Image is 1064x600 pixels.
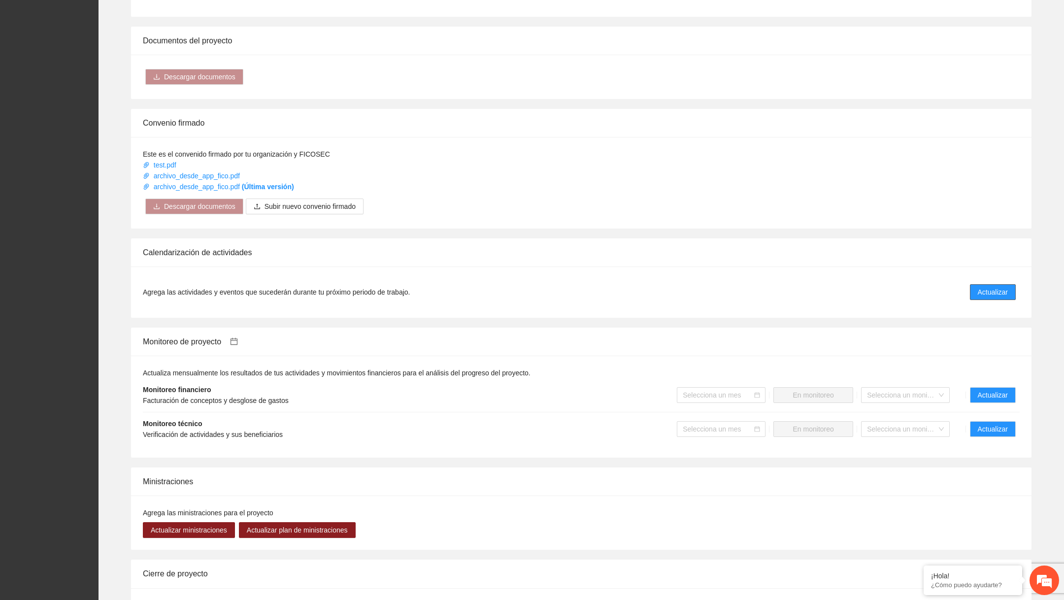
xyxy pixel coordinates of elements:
[221,337,238,346] a: calendar
[51,50,166,63] div: Chatee con nosotros ahora
[143,287,410,298] span: Agrega las actividades y eventos que sucederán durante tu próximo periodo de trabajo.
[143,172,150,179] span: paper-clip
[254,203,261,211] span: upload
[164,201,235,212] span: Descargar documentos
[239,526,356,534] a: Actualizar plan de ministraciones
[164,71,235,82] span: Descargar documentos
[143,161,178,169] a: test.pdf
[143,150,330,158] span: Este es el convenido firmado por tu organización y FICOSEC
[145,69,243,85] button: downloadDescargar documentos
[230,337,238,345] span: calendar
[143,431,283,438] span: Verificación de actividades y sus beneficiarios
[247,525,348,535] span: Actualizar plan de ministraciones
[754,426,760,432] span: calendar
[143,467,1020,496] div: Ministraciones
[978,287,1008,298] span: Actualizar
[57,132,136,231] span: Estamos en línea.
[143,27,1020,55] div: Documentos del proyecto
[239,522,356,538] button: Actualizar plan de ministraciones
[143,183,294,191] a: archivo_desde_app_fico.pdf
[246,199,364,214] button: uploadSubir nuevo convenio firmado
[754,392,760,398] span: calendar
[143,369,531,377] span: Actualiza mensualmente los resultados de tus actividades y movimientos financieros para el anális...
[143,238,1020,267] div: Calendarización de actividades
[143,172,242,180] a: archivo_desde_app_fico.pdf
[143,183,150,190] span: paper-clip
[970,387,1016,403] button: Actualizar
[143,397,289,404] span: Facturación de conceptos y desglose de gastos
[242,183,294,191] strong: (Última versión)
[931,572,1015,580] div: ¡Hola!
[970,421,1016,437] button: Actualizar
[153,203,160,211] span: download
[246,202,364,210] span: uploadSubir nuevo convenio firmado
[143,509,273,517] span: Agrega las ministraciones para el proyecto
[143,420,202,428] strong: Monitoreo técnico
[145,199,243,214] button: downloadDescargar documentos
[931,581,1015,589] p: ¿Cómo puedo ayudarte?
[970,284,1016,300] button: Actualizar
[143,526,235,534] a: Actualizar ministraciones
[143,162,150,168] span: paper-clip
[162,5,185,29] div: Minimizar ventana de chat en vivo
[153,73,160,81] span: download
[978,424,1008,434] span: Actualizar
[265,201,356,212] span: Subir nuevo convenio firmado
[143,328,1020,356] div: Monitoreo de proyecto
[143,560,1020,588] div: Cierre de proyecto
[143,386,211,394] strong: Monitoreo financiero
[143,522,235,538] button: Actualizar ministraciones
[143,109,1020,137] div: Convenio firmado
[978,390,1008,400] span: Actualizar
[151,525,227,535] span: Actualizar ministraciones
[5,269,188,303] textarea: Escriba su mensaje y pulse “Intro”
